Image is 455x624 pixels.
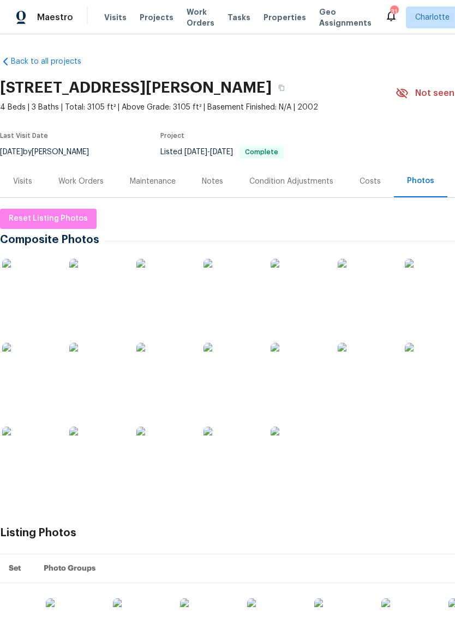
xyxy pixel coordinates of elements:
span: Geo Assignments [319,7,372,28]
div: Work Orders [58,176,104,187]
span: Properties [264,12,306,23]
span: [DATE] [210,148,233,156]
span: Complete [241,149,283,155]
span: Work Orders [187,7,214,28]
span: Maestro [37,12,73,23]
div: Maintenance [130,176,176,187]
div: Costs [360,176,381,187]
span: Listed [160,148,284,156]
span: Projects [140,12,173,23]
span: Charlotte [415,12,450,23]
span: Project [160,132,184,139]
span: Tasks [228,14,250,21]
div: Condition Adjustments [249,176,333,187]
span: Visits [104,12,127,23]
div: 31 [390,7,398,17]
span: Reset Listing Photos [9,212,88,226]
div: Photos [407,175,434,186]
button: Copy Address [272,78,291,98]
span: [DATE] [184,148,207,156]
div: Visits [13,176,32,187]
span: - [184,148,233,156]
div: Notes [202,176,223,187]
